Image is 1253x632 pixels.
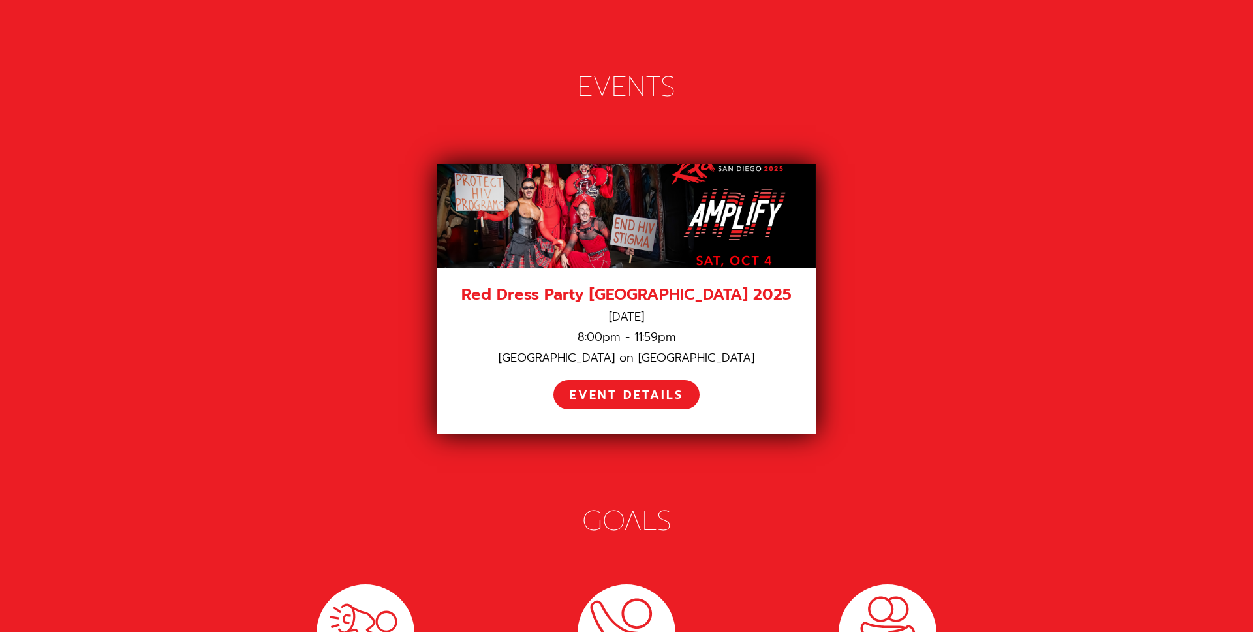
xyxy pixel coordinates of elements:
div: Red Dress Party [GEOGRAPHIC_DATA] 2025 [454,285,799,305]
div: EVENTS [222,69,1031,105]
div: GOALS [222,503,1031,539]
div: 8:00pm - 11:59pm [454,330,799,345]
div: EVENT DETAILS [570,388,683,403]
a: Red Dress Party [GEOGRAPHIC_DATA] 2025[DATE]8:00pm - 11:59pm[GEOGRAPHIC_DATA] on [GEOGRAPHIC_DATA... [437,164,816,434]
div: [DATE] [454,309,799,324]
div: [GEOGRAPHIC_DATA] on [GEOGRAPHIC_DATA] [454,351,799,366]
